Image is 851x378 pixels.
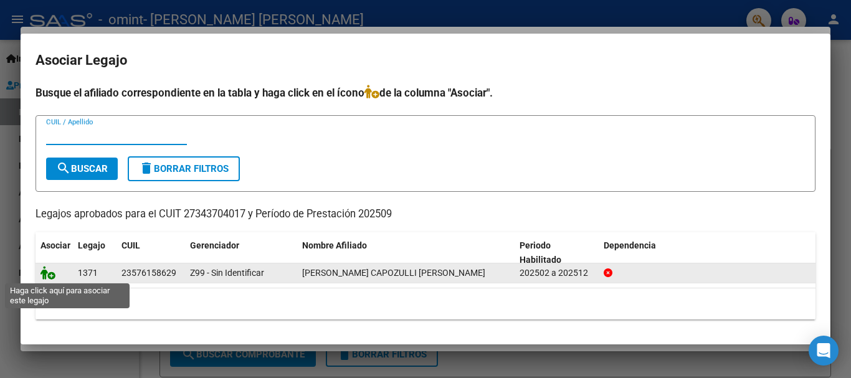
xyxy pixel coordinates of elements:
[128,156,240,181] button: Borrar Filtros
[139,163,229,174] span: Borrar Filtros
[36,49,815,72] h2: Asociar Legajo
[36,207,815,222] p: Legajos aprobados para el CUIT 27343704017 y Período de Prestación 202509
[78,240,105,250] span: Legajo
[599,232,816,273] datatable-header-cell: Dependencia
[56,163,108,174] span: Buscar
[46,158,118,180] button: Buscar
[515,232,599,273] datatable-header-cell: Periodo Habilitado
[73,232,116,273] datatable-header-cell: Legajo
[36,288,815,319] div: 1 registros
[190,268,264,278] span: Z99 - Sin Identificar
[121,240,140,250] span: CUIL
[78,268,98,278] span: 1371
[604,240,656,250] span: Dependencia
[139,161,154,176] mat-icon: delete
[809,336,839,366] div: Open Intercom Messenger
[121,266,176,280] div: 23576158629
[297,232,515,273] datatable-header-cell: Nombre Afiliado
[302,240,367,250] span: Nombre Afiliado
[36,85,815,101] h4: Busque el afiliado correspondiente en la tabla y haga click en el ícono de la columna "Asociar".
[520,240,561,265] span: Periodo Habilitado
[40,240,70,250] span: Asociar
[520,266,594,280] div: 202502 a 202512
[36,232,73,273] datatable-header-cell: Asociar
[116,232,185,273] datatable-header-cell: CUIL
[190,240,239,250] span: Gerenciador
[56,161,71,176] mat-icon: search
[185,232,297,273] datatable-header-cell: Gerenciador
[302,268,485,278] span: TOSI CAPOZULLI LUIGI TEO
